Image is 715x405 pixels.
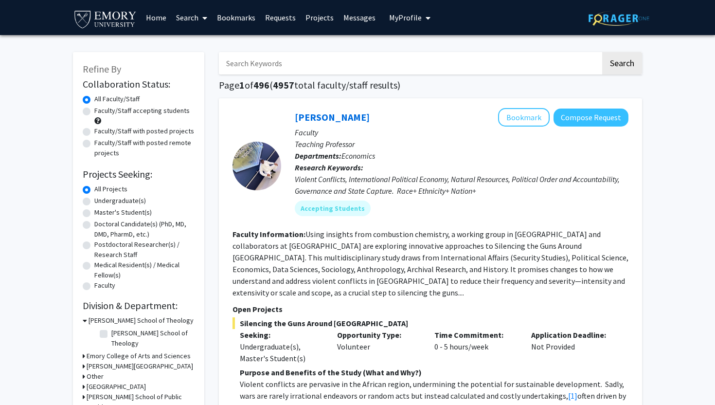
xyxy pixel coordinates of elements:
[602,52,642,74] button: Search
[171,0,212,35] a: Search
[232,229,628,297] fg-read-more: Using insights from combustion chemistry, a working group in [GEOGRAPHIC_DATA] and collaborators ...
[94,184,127,194] label: All Projects
[94,106,190,116] label: Faculty/Staff accepting students
[301,0,339,35] a: Projects
[94,207,152,218] label: Master's Student(s)
[83,168,195,180] h2: Projects Seeking:
[87,361,193,371] h3: [PERSON_NAME][GEOGRAPHIC_DATA]
[498,108,550,127] button: Add Melvin Ayogu to Bookmarks
[531,329,614,341] p: Application Deadline:
[232,317,628,329] span: Silencing the Guns Around [GEOGRAPHIC_DATA]
[295,151,341,161] b: Departments:
[427,329,524,364] div: 0 - 5 hours/week
[240,329,322,341] p: Seeking:
[94,196,146,206] label: Undergraduate(s)
[295,201,371,216] mat-chip: Accepting Students
[83,63,121,75] span: Refine By
[434,329,517,341] p: Time Commitment:
[389,13,422,22] span: My Profile
[219,52,601,74] input: Search Keywords
[83,78,195,90] h2: Collaboration Status:
[232,303,628,315] p: Open Projects
[260,0,301,35] a: Requests
[94,239,195,260] label: Postdoctoral Researcher(s) / Research Staff
[568,391,577,401] a: [1]
[524,329,621,364] div: Not Provided
[295,127,628,138] p: Faculty
[273,79,294,91] span: 4957
[330,329,427,364] div: Volunteer
[240,368,422,377] strong: Purpose and Benefits of the Study (What and Why?)
[87,371,104,382] h3: Other
[339,0,380,35] a: Messages
[219,79,642,91] h1: Page of ( total faculty/staff results)
[240,341,322,364] div: Undergraduate(s), Master's Student(s)
[295,138,628,150] p: Teaching Professor
[94,94,140,104] label: All Faculty/Staff
[295,163,363,172] b: Research Keywords:
[94,280,115,291] label: Faculty
[7,361,41,398] iframe: Chat
[295,111,370,123] a: [PERSON_NAME]
[73,8,138,30] img: Emory University Logo
[87,351,191,361] h3: Emory College of Arts and Sciences
[83,300,195,312] h2: Division & Department:
[232,229,305,239] b: Faculty Information:
[94,219,195,239] label: Doctoral Candidate(s) (PhD, MD, DMD, PharmD, etc.)
[212,0,260,35] a: Bookmarks
[111,328,192,349] label: [PERSON_NAME] School of Theology
[341,151,375,161] span: Economics
[554,109,628,127] button: Compose Request to Melvin Ayogu
[589,11,649,26] img: ForagerOne Logo
[239,79,245,91] span: 1
[337,329,420,341] p: Opportunity Type:
[89,315,194,326] h3: [PERSON_NAME] School of Theology
[87,382,146,392] h3: [GEOGRAPHIC_DATA]
[94,138,195,158] label: Faculty/Staff with posted remote projects
[253,79,269,91] span: 496
[94,260,195,280] label: Medical Resident(s) / Medical Fellow(s)
[295,173,628,197] div: Violent Conflicts, International Political Economy, Natural Resources, Political Order and Accoun...
[141,0,171,35] a: Home
[94,126,194,136] label: Faculty/Staff with posted projects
